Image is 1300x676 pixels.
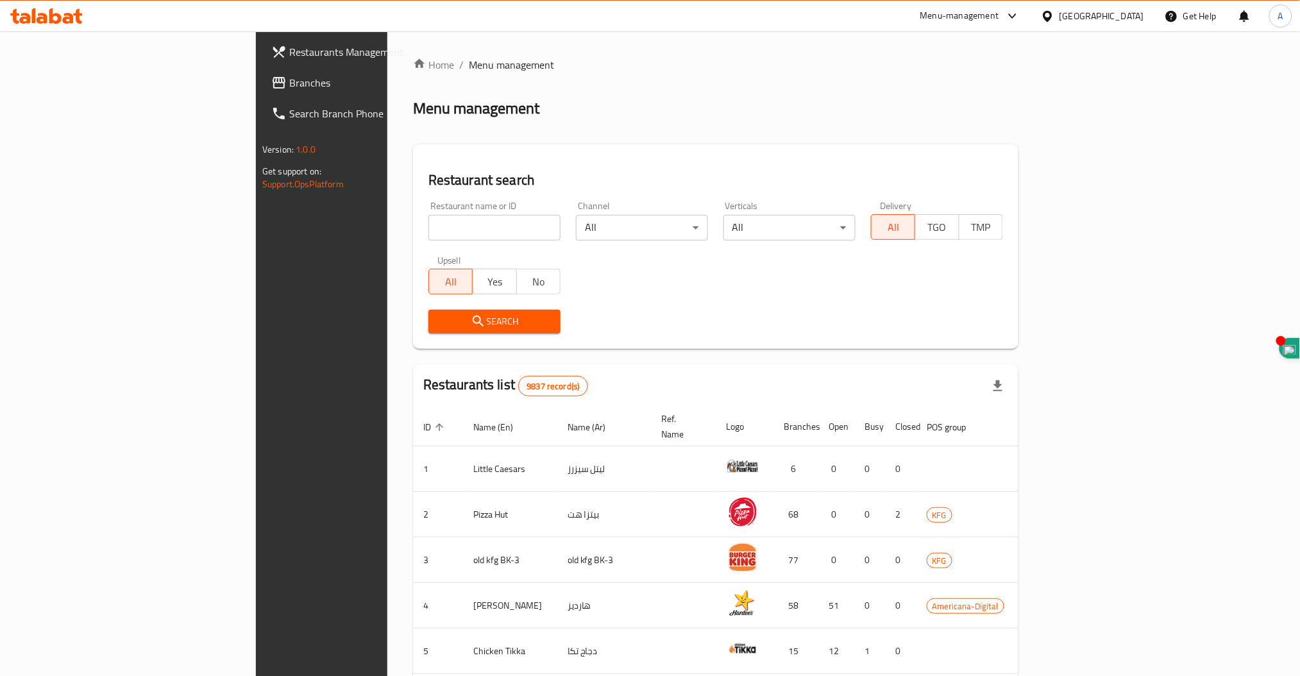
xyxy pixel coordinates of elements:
th: Closed [886,407,916,446]
td: دجاج تكا [557,629,652,674]
td: 77 [774,537,819,583]
td: 0 [886,537,916,583]
th: Logo [716,407,774,446]
span: Branches [289,75,463,90]
td: 0 [886,629,916,674]
td: 0 [855,537,886,583]
span: Menu management [469,57,554,72]
label: Upsell [437,256,461,265]
td: 6 [774,446,819,492]
span: TMP [965,218,998,237]
td: 0 [819,446,855,492]
span: Search [439,314,550,330]
td: 0 [886,446,916,492]
a: Search Branch Phone [261,98,473,129]
span: KFG [927,508,952,523]
img: Hardee's [727,587,759,619]
td: Pizza Hut [463,492,557,537]
img: Little Caesars [727,450,759,482]
img: Chicken Tikka [727,632,759,664]
div: Menu-management [920,8,999,24]
a: Support.OpsPlatform [262,176,344,192]
span: 9837 record(s) [519,380,587,393]
td: ليتل سيزرز [557,446,652,492]
td: هارديز [557,583,652,629]
button: All [871,214,915,240]
nav: breadcrumb [413,57,1018,72]
div: All [576,215,708,241]
h2: Restaurant search [428,171,1003,190]
td: 0 [886,583,916,629]
td: 51 [819,583,855,629]
td: [PERSON_NAME] [463,583,557,629]
td: 0 [819,537,855,583]
button: Yes [472,269,516,294]
td: 0 [855,492,886,537]
button: Search [428,310,561,334]
span: POS group [927,419,983,435]
td: old kfg BK-3 [463,537,557,583]
td: 2 [886,492,916,537]
td: 68 [774,492,819,537]
img: Pizza Hut [727,496,759,528]
span: All [877,218,910,237]
span: Get support on: [262,163,321,180]
td: 1 [855,629,886,674]
span: All [434,273,468,291]
button: All [428,269,473,294]
div: Export file [983,371,1013,401]
span: TGO [920,218,954,237]
span: 1.0.0 [296,141,316,158]
td: 12 [819,629,855,674]
td: 58 [774,583,819,629]
td: 0 [855,583,886,629]
a: Branches [261,67,473,98]
th: Busy [855,407,886,446]
td: Chicken Tikka [463,629,557,674]
span: Name (Ar) [568,419,622,435]
div: Total records count [518,376,587,396]
td: بيتزا هت [557,492,652,537]
img: old kfg BK-3 [727,541,759,573]
span: Name (En) [473,419,530,435]
input: Search for restaurant name or ID.. [428,215,561,241]
td: old kfg BK-3 [557,537,652,583]
span: Version: [262,141,294,158]
label: Delivery [880,201,912,210]
a: Restaurants Management [261,37,473,67]
div: [GEOGRAPHIC_DATA] [1059,9,1144,23]
span: Yes [478,273,511,291]
div: All [723,215,856,241]
th: Open [819,407,855,446]
span: Americana-Digital [927,599,1004,614]
button: TGO [915,214,959,240]
span: Restaurants Management [289,44,463,60]
td: 0 [855,446,886,492]
span: A [1278,9,1283,23]
span: No [522,273,555,291]
th: Branches [774,407,819,446]
td: 15 [774,629,819,674]
h2: Menu management [413,98,539,119]
button: TMP [959,214,1003,240]
span: Search Branch Phone [289,106,463,121]
td: Little Caesars [463,446,557,492]
span: ID [423,419,448,435]
span: KFG [927,553,952,568]
button: No [516,269,561,294]
h2: Restaurants list [423,375,588,396]
span: Ref. Name [662,411,701,442]
td: 0 [819,492,855,537]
